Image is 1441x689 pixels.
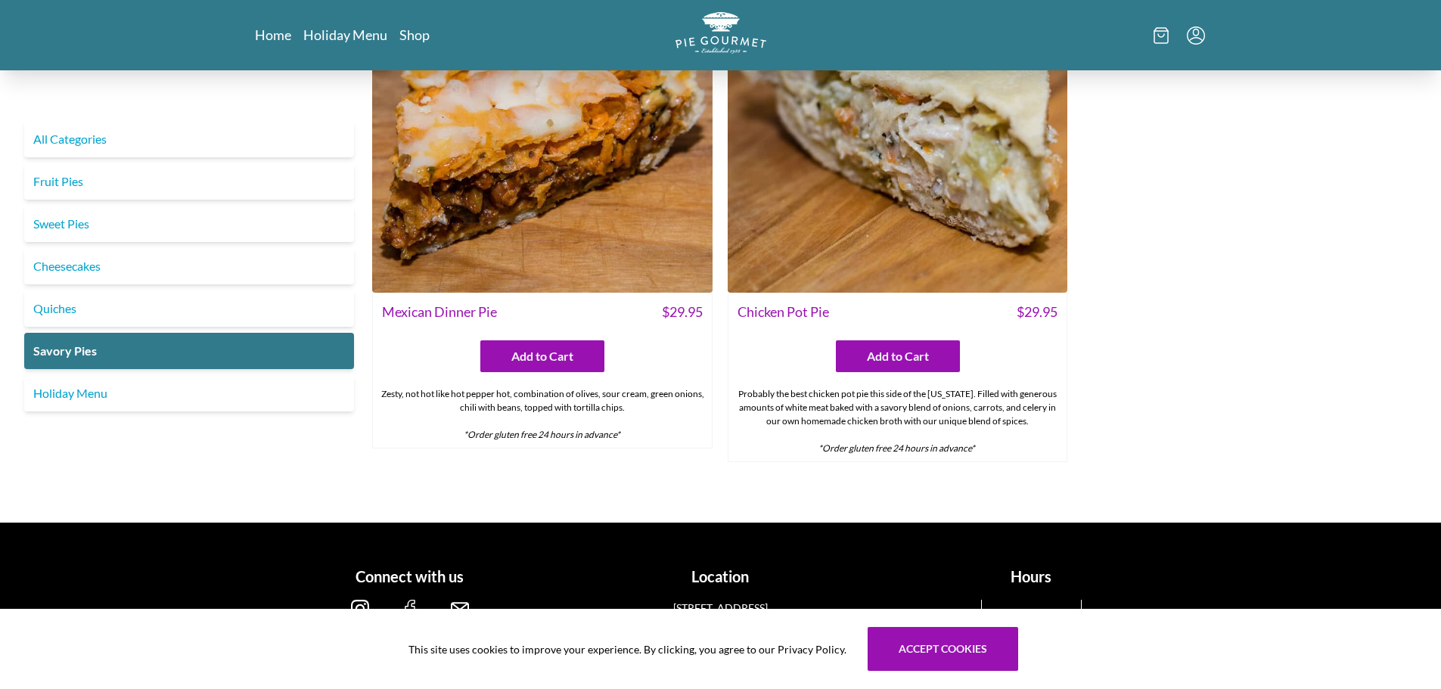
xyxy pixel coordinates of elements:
[373,381,712,448] div: Zesty, not hot like hot pepper hot, combination of olives, sour cream, green onions, chili with b...
[24,121,354,157] a: All Categories
[24,290,354,327] a: Quiches
[24,375,354,411] a: Holiday Menu
[988,606,1075,622] span: [DATE]
[351,606,369,620] a: instagram
[646,600,795,616] p: [STREET_ADDRESS]
[399,26,430,44] a: Shop
[1017,302,1057,322] span: $ 29.95
[401,600,419,618] img: facebook
[818,442,975,454] em: *Order gluten free 24 hours in advance*
[480,340,604,372] button: Add to Cart
[662,302,703,322] span: $ 29.95
[511,347,573,365] span: Add to Cart
[408,641,846,657] span: This site uses cookies to improve your experience. By clicking, you agree to our Privacy Policy.
[24,163,354,200] a: Fruit Pies
[882,565,1181,588] h1: Hours
[24,248,354,284] a: Cheesecakes
[24,333,354,369] a: Savory Pies
[675,12,766,54] img: logo
[464,429,620,440] em: *Order gluten free 24 hours in advance*
[255,26,291,44] a: Home
[451,606,469,620] a: email
[836,340,960,372] button: Add to Cart
[401,606,419,620] a: facebook
[261,565,560,588] h1: Connect with us
[888,606,976,622] span: [DATE] - [DATE]
[738,302,829,322] span: Chicken Pot Pie
[646,600,795,647] a: [STREET_ADDRESS][GEOGRAPHIC_DATA], VA 22180
[24,206,354,242] a: Sweet Pies
[728,381,1067,461] div: Probably the best chicken pot pie this side of the [US_STATE]. Filled with generous amounts of wh...
[867,347,929,365] span: Add to Cart
[382,302,497,322] span: Mexican Dinner Pie
[303,26,387,44] a: Holiday Menu
[868,627,1018,671] button: Accept cookies
[571,565,870,588] h1: Location
[675,12,766,58] a: Logo
[451,600,469,618] img: email
[1187,26,1205,45] button: Menu
[1088,606,1175,622] span: [DATE]
[351,600,369,618] img: instagram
